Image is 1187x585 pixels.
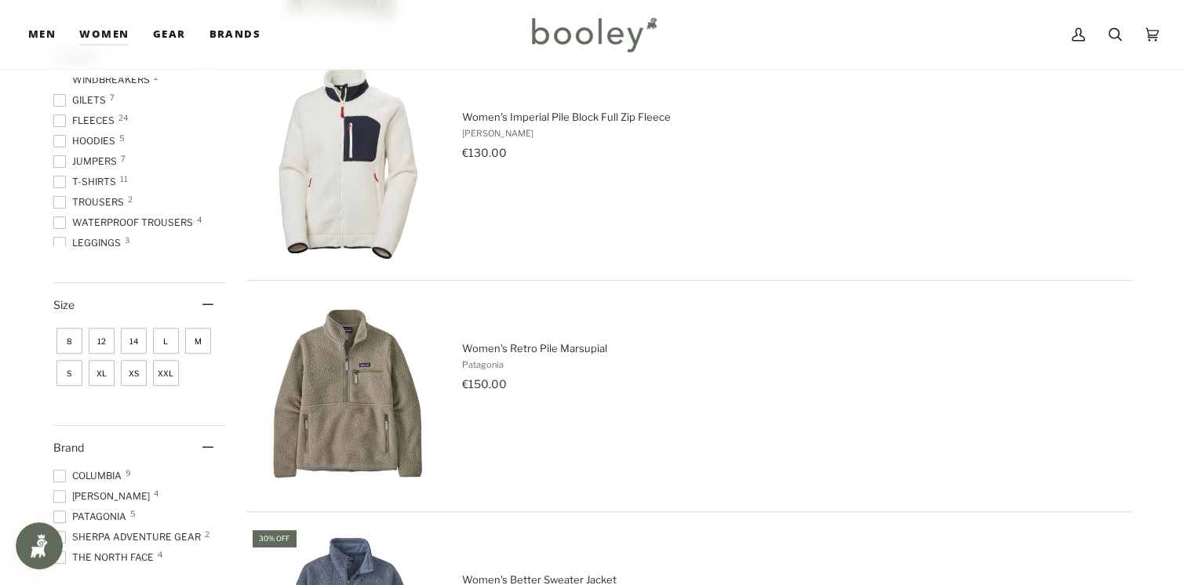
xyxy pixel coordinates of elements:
[130,510,136,518] span: 5
[153,328,179,354] span: Size: L
[154,73,158,81] span: 2
[53,489,155,503] span: [PERSON_NAME]
[121,154,126,162] span: 7
[53,195,129,209] span: Trousers
[250,296,1123,496] a: Women's Retro Pile Marsupial
[53,175,121,189] span: T-Shirts
[121,360,147,386] span: Size: XS
[462,377,507,391] span: €150.00
[250,296,446,492] img: Patagonia Women's Retro Pile Marsupial River Rock Green - Booley Galway
[153,27,186,42] span: Gear
[128,195,133,203] span: 2
[53,441,84,454] span: Brand
[462,128,1123,139] span: [PERSON_NAME]
[121,328,147,354] span: Size: 14
[56,328,82,354] span: Size: 8
[53,216,198,230] span: Waterproof Trousers
[462,146,507,159] span: €130.00
[16,522,63,569] iframe: Button to open loyalty program pop-up
[253,530,296,547] div: 30% off
[53,114,119,128] span: Fleeces
[118,114,128,122] span: 24
[89,328,115,354] span: Size: 12
[154,489,158,497] span: 4
[53,550,158,565] span: The North Face
[53,236,126,250] span: Leggings
[205,530,209,538] span: 2
[250,65,1123,264] a: Women's Imperial Pile Block Full Zip Fleece
[209,27,260,42] span: Brands
[462,341,1123,355] span: Women's Retro Pile Marsupial
[79,27,129,42] span: Women
[462,110,1123,124] span: Women's Imperial Pile Block Full Zip Fleece
[197,216,202,223] span: 4
[56,360,82,386] span: Size: S
[53,469,126,483] span: Columbia
[125,236,129,244] span: 3
[158,550,162,558] span: 4
[53,298,75,311] span: Size
[28,27,56,42] span: Men
[53,154,122,169] span: Jumpers
[89,360,115,386] span: Size: XL
[110,93,115,101] span: 7
[185,328,211,354] span: Size: M
[53,134,120,148] span: Hoodies
[53,510,131,524] span: Patagonia
[119,134,125,142] span: 5
[525,12,662,57] img: Booley
[153,360,179,386] span: Size: XXL
[53,93,111,107] span: Gilets
[126,469,131,477] span: 9
[250,65,446,261] img: Helly Hansen Women's Imperial Pile Block Full Zip Fleece Snow - Booley Galway
[53,530,206,544] span: Sherpa Adventure Gear
[462,359,1123,370] span: Patagonia
[120,175,128,183] span: 11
